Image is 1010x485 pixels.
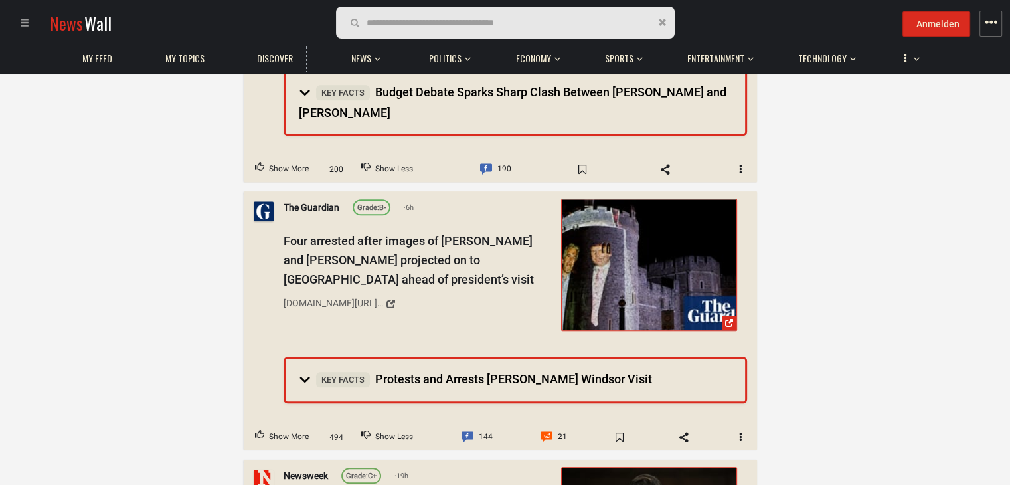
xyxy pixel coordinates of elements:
[345,40,384,72] button: News
[664,427,703,448] span: Share
[284,292,552,315] a: [DOMAIN_NAME][URL][DATE][PERSON_NAME][PERSON_NAME]
[561,199,736,330] img: Four arrested after images of Trump and Epstein projected on to Windsor ...
[798,52,847,64] span: Technology
[529,425,578,450] a: Comment
[350,425,424,450] button: Downvote
[353,199,390,215] a: Grade:B-
[244,156,320,181] button: Upvote
[357,203,379,212] span: Grade:
[375,429,413,446] span: Show Less
[325,431,348,444] span: 494
[450,425,503,450] a: Comment
[468,156,522,181] a: Comment
[509,46,558,72] a: Economy
[902,11,970,37] button: Anmelden
[346,470,377,482] div: C+
[254,201,274,221] img: Profile picture of The Guardian
[422,46,468,72] a: Politics
[50,11,112,35] a: NewsWall
[284,296,383,310] div: [DOMAIN_NAME][URL][DATE][PERSON_NAME][PERSON_NAME]
[84,11,112,35] span: Wall
[284,468,328,483] a: Newsweek
[404,202,414,214] span: 6h
[269,429,309,446] span: Show More
[916,19,960,29] span: Anmelden
[645,158,684,179] span: Share
[244,425,320,450] button: Upvote
[600,427,639,448] span: Bookmark
[681,40,754,72] button: Entertainment
[792,40,856,72] button: Technology
[257,52,293,64] span: Discover
[598,46,640,72] a: Sports
[516,52,551,64] span: Economy
[325,163,348,175] span: 200
[351,52,371,64] span: News
[422,40,471,72] button: Politics
[687,52,744,64] span: Entertainment
[605,52,633,64] span: Sports
[357,202,386,214] div: B-
[341,468,381,484] a: Grade:C+
[598,40,643,72] button: Sports
[165,52,205,64] span: My topics
[299,84,726,119] span: Budget Debate Sparks Sharp Clash Between [PERSON_NAME] and [PERSON_NAME]
[50,11,83,35] span: News
[792,46,853,72] a: Technology
[681,46,751,72] a: Entertainment
[497,160,511,177] span: 190
[316,84,370,100] span: Key Facts
[286,359,745,401] summary: Key FactsProtests and Arrests [PERSON_NAME] Windsor Visit
[286,72,745,134] summary: Key FactsBudget Debate Sparks Sharp Clash Between [PERSON_NAME] and [PERSON_NAME]
[346,472,368,480] span: Grade:
[429,52,462,64] span: Politics
[316,372,370,387] span: Key Facts
[557,429,566,446] span: 21
[560,199,736,331] a: Four arrested after images of Trump and Epstein projected on to Windsor ...
[375,160,413,177] span: Show Less
[82,52,112,64] span: My Feed
[478,429,492,446] span: 144
[350,156,424,181] button: Downvote
[316,372,652,386] span: Protests and Arrests [PERSON_NAME] Windsor Visit
[284,234,534,286] span: Four arrested after images of [PERSON_NAME] and [PERSON_NAME] projected on to [GEOGRAPHIC_DATA] a...
[563,158,602,179] span: Bookmark
[509,40,560,72] button: Economy
[284,200,339,215] a: The Guardian
[345,46,378,72] a: News
[269,160,309,177] span: Show More
[394,470,408,482] span: 19h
